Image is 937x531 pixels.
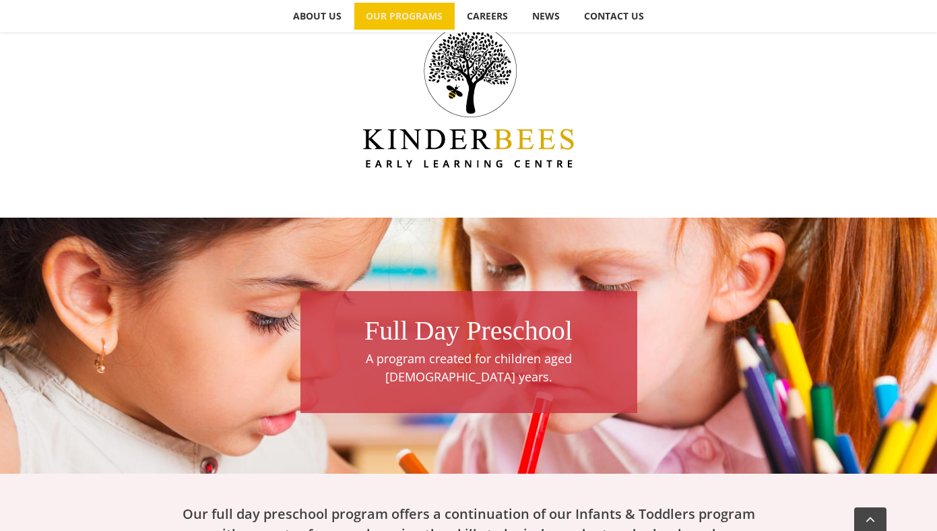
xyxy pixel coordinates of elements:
[363,24,574,168] img: Kinder Bees Logo
[354,3,455,30] a: OUR PROGRAMS
[293,11,342,21] span: ABOUT US
[282,3,354,30] a: ABOUT US
[366,11,443,21] span: OUR PROGRAMS
[467,11,508,21] span: CAREERS
[307,350,631,386] p: A program created for children aged [DEMOGRAPHIC_DATA] years.
[455,3,520,30] a: CAREERS
[584,11,644,21] span: CONTACT US
[573,3,656,30] a: CONTACT US
[532,11,560,21] span: NEWS
[521,3,572,30] a: NEWS
[307,312,631,350] h1: Full Day Preschool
